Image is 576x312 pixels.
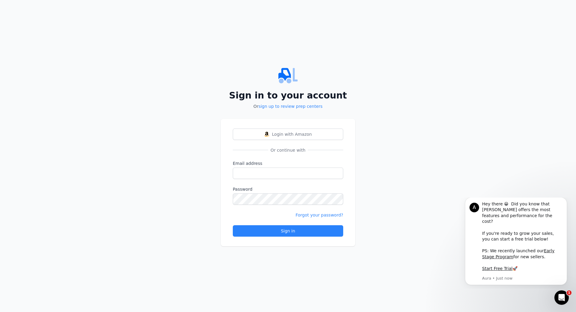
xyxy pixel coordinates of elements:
div: Hey there 😀 Did you know that [PERSON_NAME] offers the most features and performance for the cost... [26,4,106,74]
iframe: Intercom notifications message [456,198,576,289]
a: Start Free Trial [26,68,56,73]
h2: Sign in to your account [221,90,355,101]
b: 🚀 [56,68,61,73]
label: Password [233,186,343,192]
label: Email address [233,160,343,166]
span: Login with Amazon [272,131,312,137]
span: Or continue with [268,147,308,153]
p: Or [221,103,355,109]
iframe: Intercom live chat [554,290,569,305]
button: Sign in [233,225,343,237]
a: sign up to review prep centers [259,104,322,109]
p: Message from Aura, sent Just now [26,78,106,83]
span: 1 [567,290,571,295]
a: Forgot your password? [295,213,343,217]
img: Login with Amazon [264,132,269,137]
div: Profile image for Aura [13,5,23,15]
div: Sign in [238,228,338,234]
div: Message content [26,4,106,77]
img: PrepCenter [221,66,355,85]
button: Login with AmazonLogin with Amazon [233,129,343,140]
